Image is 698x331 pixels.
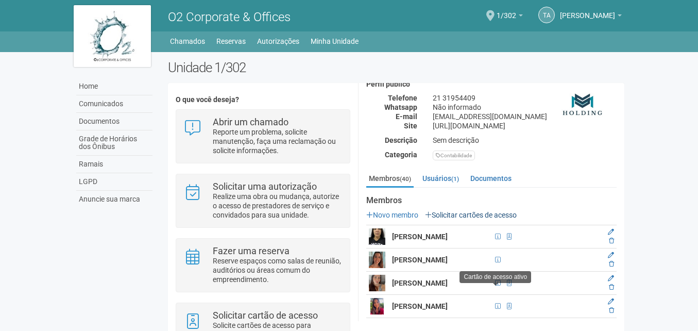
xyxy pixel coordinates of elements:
strong: [PERSON_NAME] [392,279,448,287]
h4: Perfil público [366,80,617,88]
a: Comunicados [76,95,152,113]
a: Excluir membro [609,237,614,244]
span: O2 Corporate & Offices [168,10,291,24]
a: Membros(40) [366,171,414,188]
a: Chamados [170,34,205,48]
strong: [PERSON_NAME] [392,233,448,241]
strong: Telefone [388,94,417,102]
strong: [PERSON_NAME] [392,256,448,264]
a: Novo membro [366,211,418,219]
img: user.png [369,228,385,245]
a: Abrir um chamado Reporte um problema, solicite manutenção, faça uma reclamação ou solicite inform... [184,118,342,155]
a: TA [538,7,555,23]
a: Editar membro [608,228,614,236]
small: (1) [451,175,459,183]
a: Ramais [76,156,152,173]
h2: Unidade 1/302 [168,60,625,75]
a: Excluir membro [609,284,614,291]
a: Minha Unidade [311,34,359,48]
a: [PERSON_NAME] [560,13,622,21]
div: Não informado [425,103,624,112]
a: Reservas [216,34,246,48]
div: Sem descrição [425,136,624,145]
a: Solicitar cartões de acesso [425,211,517,219]
a: Grade de Horários dos Ônibus [76,130,152,156]
a: Usuários(1) [420,171,462,186]
p: Realize uma obra ou mudança, autorize o acesso de prestadores de serviço e convidados para sua un... [213,192,342,220]
a: Anuncie sua marca [76,191,152,208]
a: Solicitar uma autorização Realize uma obra ou mudança, autorize o acesso de prestadores de serviç... [184,182,342,220]
strong: Solicitar cartão de acesso [213,310,318,321]
strong: Descrição [385,136,417,144]
strong: Solicitar uma autorização [213,181,317,192]
div: 21 31954409 [425,93,624,103]
a: Editar membro [608,321,614,328]
img: user.png [369,298,385,315]
span: 1/302 [497,2,516,20]
strong: Categoria [385,151,417,159]
strong: Site [404,122,417,130]
strong: [PERSON_NAME] [392,302,448,310]
strong: Membros [366,196,617,205]
a: Editar membro [608,252,614,259]
strong: Fazer uma reserva [213,245,290,256]
img: user.png [369,252,385,268]
div: [EMAIL_ADDRESS][DOMAIN_NAME] [425,112,624,121]
img: logo.jpg [74,5,151,67]
a: Documentos [468,171,514,186]
a: Autorizações [257,34,299,48]
div: Cartão de acesso ativo [459,271,531,283]
a: Editar membro [608,275,614,282]
strong: Whatsapp [384,103,417,111]
div: Contabilidade [433,151,475,160]
img: user.png [369,275,385,291]
strong: E-mail [396,112,417,121]
p: Reserve espaços como salas de reunião, auditórios ou áreas comum do empreendimento. [213,256,342,284]
a: Home [76,78,152,95]
a: 1/302 [497,13,523,21]
div: [URL][DOMAIN_NAME] [425,121,624,130]
p: Reporte um problema, solicite manutenção, faça uma reclamação ou solicite informações. [213,127,342,155]
a: LGPD [76,173,152,191]
h4: O que você deseja? [176,96,350,104]
a: Fazer uma reserva Reserve espaços como salas de reunião, auditórios ou áreas comum do empreendime... [184,246,342,284]
strong: Abrir um chamado [213,117,288,127]
a: Documentos [76,113,152,130]
a: Editar membro [608,298,614,305]
span: Thamiris Abdala [560,2,615,20]
a: Excluir membro [609,307,614,314]
small: (40) [400,175,411,183]
a: Excluir membro [609,260,614,268]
